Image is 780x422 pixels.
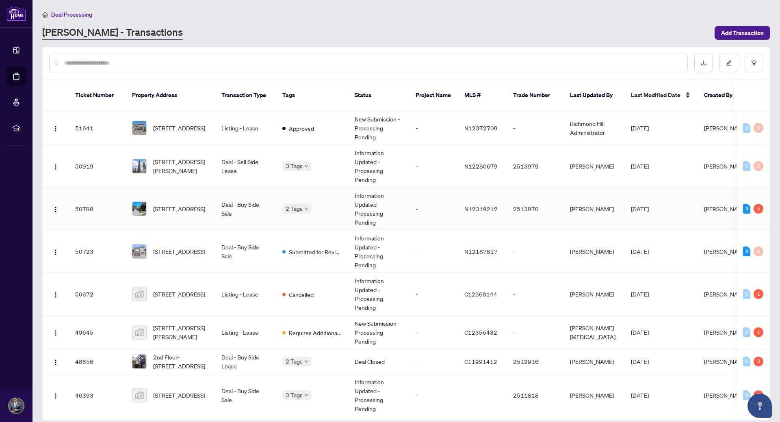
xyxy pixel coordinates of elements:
span: Submitted for Review [289,247,342,256]
img: thumbnail-img [132,388,146,402]
td: 2513970 [507,188,563,230]
img: thumbnail-img [132,355,146,368]
th: Tags [276,80,348,111]
span: [STREET_ADDRESS] [153,204,205,213]
span: 3 Tags [286,390,303,400]
div: 2 [754,390,763,400]
span: [PERSON_NAME] [704,205,748,212]
span: download [701,60,706,66]
td: Deal - Buy Side Sale [215,188,276,230]
img: logo [6,6,26,21]
span: down [304,359,308,364]
span: 2 Tags [286,204,303,213]
button: Add Transaction [715,26,770,40]
td: - [409,111,458,145]
td: - [409,273,458,316]
td: - [507,111,563,145]
div: 0 [743,289,750,299]
span: [PERSON_NAME] [704,329,748,336]
th: Trade Number [507,80,563,111]
button: filter [745,54,763,72]
span: [PERSON_NAME] [704,248,748,255]
td: 48856 [69,349,126,374]
td: [PERSON_NAME] [563,374,624,417]
img: Profile Icon [9,398,24,413]
td: Deal - Buy Side Sale [215,230,276,273]
td: 50723 [69,230,126,273]
span: home [42,12,48,17]
img: thumbnail-img [132,121,146,135]
td: 49645 [69,316,126,349]
div: 0 [754,247,763,256]
span: Add Transaction [721,26,764,39]
div: 0 [743,390,750,400]
td: Information Updated - Processing Pending [348,145,409,188]
button: download [694,54,713,72]
button: Logo [49,355,62,368]
span: down [304,164,308,168]
td: - [409,145,458,188]
td: [PERSON_NAME] [563,273,624,316]
td: - [507,273,563,316]
span: Cancelled [289,290,314,299]
span: Approved [289,124,314,133]
td: Information Updated - Processing Pending [348,230,409,273]
div: 0 [754,161,763,171]
td: [PERSON_NAME][MEDICAL_DATA] [563,316,624,349]
span: [PERSON_NAME] [704,162,748,170]
span: [STREET_ADDRESS] [153,247,205,256]
div: 0 [743,161,750,171]
td: - [409,349,458,374]
td: 50798 [69,188,126,230]
td: Listing - Lease [215,316,276,349]
button: Logo [49,326,62,339]
th: Ticket Number [69,80,126,111]
span: Requires Additional Docs [289,328,342,337]
td: Information Updated - Processing Pending [348,374,409,417]
th: MLS # [458,80,507,111]
span: 2nd Floor-[STREET_ADDRESS] [153,353,208,370]
img: Logo [52,206,59,213]
span: [DATE] [631,205,649,212]
span: [DATE] [631,124,649,132]
td: New Submission - Processing Pending [348,316,409,349]
div: 3 [743,204,750,214]
td: - [409,316,458,349]
div: 0 [754,123,763,133]
th: Project Name [409,80,458,111]
td: 50919 [69,145,126,188]
span: [STREET_ADDRESS][PERSON_NAME] [153,157,208,175]
th: Created By [698,80,746,111]
button: Logo [49,202,62,215]
span: C11991412 [464,358,497,365]
th: Property Address [126,80,215,111]
span: down [304,393,308,397]
img: thumbnail-img [132,159,146,173]
span: [STREET_ADDRESS] [153,123,205,132]
div: 0 [743,327,750,337]
div: 0 [743,123,750,133]
span: [DATE] [631,290,649,298]
a: [PERSON_NAME] - Transactions [42,26,183,40]
td: - [409,374,458,417]
td: Information Updated - Processing Pending [348,273,409,316]
td: Deal - Sell Side Lease [215,145,276,188]
span: [STREET_ADDRESS][PERSON_NAME] [153,323,208,341]
span: 2 Tags [286,357,303,366]
span: C12356432 [464,329,497,336]
td: Information Updated - Processing Pending [348,188,409,230]
td: - [409,230,458,273]
td: Deal Closed [348,349,409,374]
div: 3 [754,357,763,366]
span: [PERSON_NAME] [704,358,748,365]
td: - [507,230,563,273]
span: C12368144 [464,290,497,298]
span: [PERSON_NAME] [704,392,748,399]
span: 3 Tags [286,161,303,171]
td: Listing - Lease [215,273,276,316]
td: Deal - Buy Side Sale [215,374,276,417]
td: [PERSON_NAME] [563,188,624,230]
span: filter [751,60,757,66]
td: 2512916 [507,349,563,374]
td: 2511818 [507,374,563,417]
